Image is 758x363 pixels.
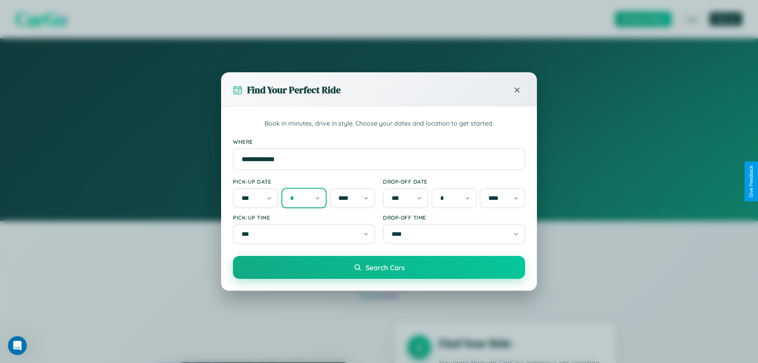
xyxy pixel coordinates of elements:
p: Book in minutes, drive in style. Choose your dates and location to get started. [233,118,525,129]
span: Search Cars [366,263,405,272]
h3: Find Your Perfect Ride [247,83,341,96]
label: Drop-off Date [383,178,525,185]
button: Search Cars [233,256,525,279]
label: Where [233,138,525,145]
label: Pick-up Date [233,178,375,185]
label: Pick-up Time [233,214,375,221]
label: Drop-off Time [383,214,525,221]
